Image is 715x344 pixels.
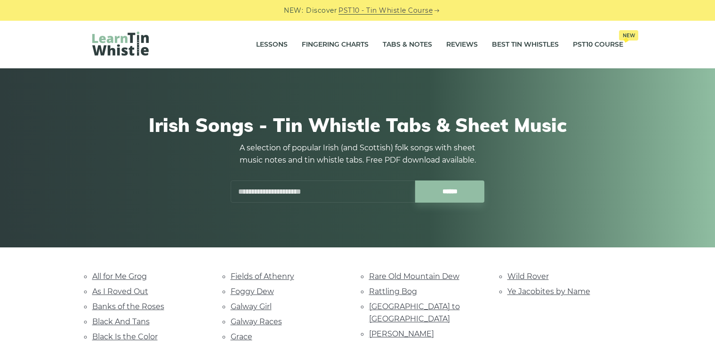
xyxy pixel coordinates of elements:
[369,329,434,338] a: [PERSON_NAME]
[92,287,148,296] a: As I Roved Out
[92,114,623,136] h1: Irish Songs - Tin Whistle Tabs & Sheet Music
[619,30,638,41] span: New
[507,272,549,281] a: Wild Rover
[231,317,282,326] a: Galway Races
[92,272,147,281] a: All for Me Grog
[231,142,485,166] p: A selection of popular Irish (and Scottish) folk songs with sheet music notes and tin whistle tab...
[302,33,369,57] a: Fingering Charts
[231,272,294,281] a: Fields of Athenry
[92,317,150,326] a: Black And Tans
[369,302,460,323] a: [GEOGRAPHIC_DATA] to [GEOGRAPHIC_DATA]
[383,33,432,57] a: Tabs & Notes
[92,332,158,341] a: Black Is the Color
[256,33,288,57] a: Lessons
[231,332,252,341] a: Grace
[231,287,274,296] a: Foggy Dew
[92,302,164,311] a: Banks of the Roses
[573,33,623,57] a: PST10 CourseNew
[92,32,149,56] img: LearnTinWhistle.com
[369,287,417,296] a: Rattling Bog
[446,33,478,57] a: Reviews
[231,302,272,311] a: Galway Girl
[492,33,559,57] a: Best Tin Whistles
[507,287,590,296] a: Ye Jacobites by Name
[369,272,459,281] a: Rare Old Mountain Dew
